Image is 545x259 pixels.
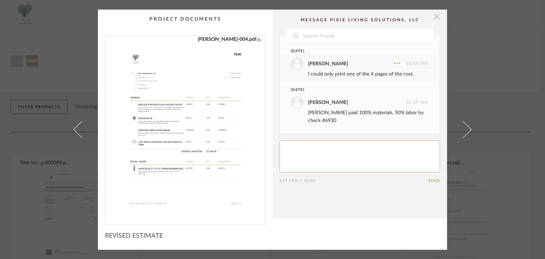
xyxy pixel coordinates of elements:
[308,70,428,78] div: I could only print one of the 4 pages of the cost.
[291,49,414,54] div: [DATE]
[105,35,265,219] div: 0
[198,35,262,43] a: [PERSON_NAME]-004.pdf
[105,232,163,240] span: REVISED ESTIMATE
[308,60,348,68] div: [PERSON_NAME]
[291,96,428,109] div: 10:35 AM
[308,109,428,125] div: [PERSON_NAME] paid 100% materials, 50% labor by check #6930
[302,29,434,43] input: Search Thread
[280,178,428,183] div: Return = Send
[291,57,428,70] div: 10:59 PM
[113,35,257,219] img: 011d1fd6-bfe9-4cd5-a221-91d44dcb8791_1000x1000.jpg
[430,10,444,24] button: Close
[291,87,414,93] div: [DATE]
[308,99,348,106] div: [PERSON_NAME]
[428,178,440,183] button: Send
